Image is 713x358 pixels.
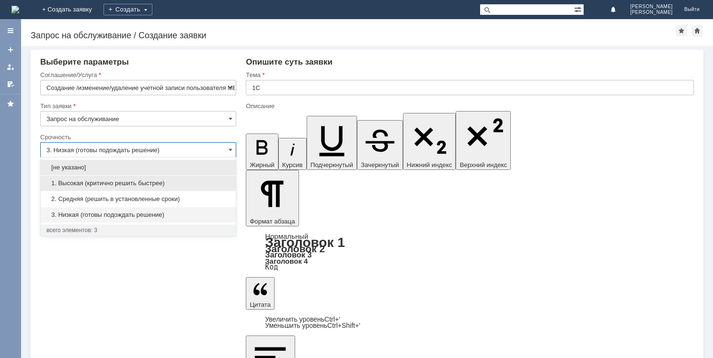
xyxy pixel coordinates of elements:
[324,315,340,323] span: Ctrl+'
[40,103,234,109] div: Тип заявки
[3,77,18,92] a: Мои согласования
[265,257,308,265] a: Заголовок 4
[46,179,230,187] span: 1. Высокая (критично решить быстрее)
[361,161,399,168] span: Зачеркнутый
[40,134,234,140] div: Срочность
[11,6,19,13] img: logo
[265,235,345,250] a: Заголовок 1
[407,161,452,168] span: Нижний индекс
[460,161,507,168] span: Верхний индекс
[46,164,230,171] span: [не указано]
[46,226,230,234] div: всего элементов: 3
[265,263,278,271] a: Код
[250,301,271,308] span: Цитата
[327,322,360,329] span: Ctrl+Shift+'
[403,113,456,170] button: Нижний индекс
[11,6,19,13] a: Перейти на домашнюю страницу
[265,315,340,323] a: Increase
[246,103,692,109] div: Описание
[246,134,278,170] button: Жирный
[265,232,308,240] a: Нормальный
[307,116,357,170] button: Подчеркнутый
[4,19,140,27] div: на все магазины [GEOGRAPHIC_DATA]
[630,10,673,15] span: [PERSON_NAME]
[4,42,140,50] div: Спасибо!
[4,4,140,19] div: Здравствуйте! Прошу предоставить доступ в кассу 1С для [PERSON_NAME] [DATE]
[40,57,129,67] span: Выберите параметры
[278,138,307,170] button: Курсив
[574,4,584,13] span: Расширенный поиск
[46,211,230,219] span: 3. Низкая (готовы подождать решение)
[630,4,673,10] span: [PERSON_NAME]
[3,59,18,75] a: Мои заявки
[250,218,295,225] span: Формат абзаца
[357,120,403,170] button: Зачеркнутый
[456,111,511,170] button: Верхний индекс
[246,316,694,329] div: Цитата
[676,25,687,36] div: Добавить в избранное
[31,31,676,40] div: Запрос на обслуживание / Создание заявки
[246,277,275,310] button: Цитата
[246,170,299,226] button: Формат абзаца
[250,161,275,168] span: Жирный
[46,195,230,203] span: 2. Средняя (решить в установленные сроки)
[282,161,303,168] span: Курсив
[246,72,692,78] div: Тема
[265,322,360,329] a: Decrease
[265,243,325,254] a: Заголовок 2
[4,27,140,42] div: Также добавить в список региона для присвоения личного штрих- кода
[246,233,694,270] div: Формат абзаца
[691,25,703,36] div: Сделать домашней страницей
[40,72,234,78] div: Соглашение/Услуга
[310,161,353,168] span: Подчеркнутый
[3,42,18,57] a: Создать заявку
[265,250,311,259] a: Заголовок 3
[103,4,152,15] div: Создать
[246,57,333,67] span: Опишите суть заявки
